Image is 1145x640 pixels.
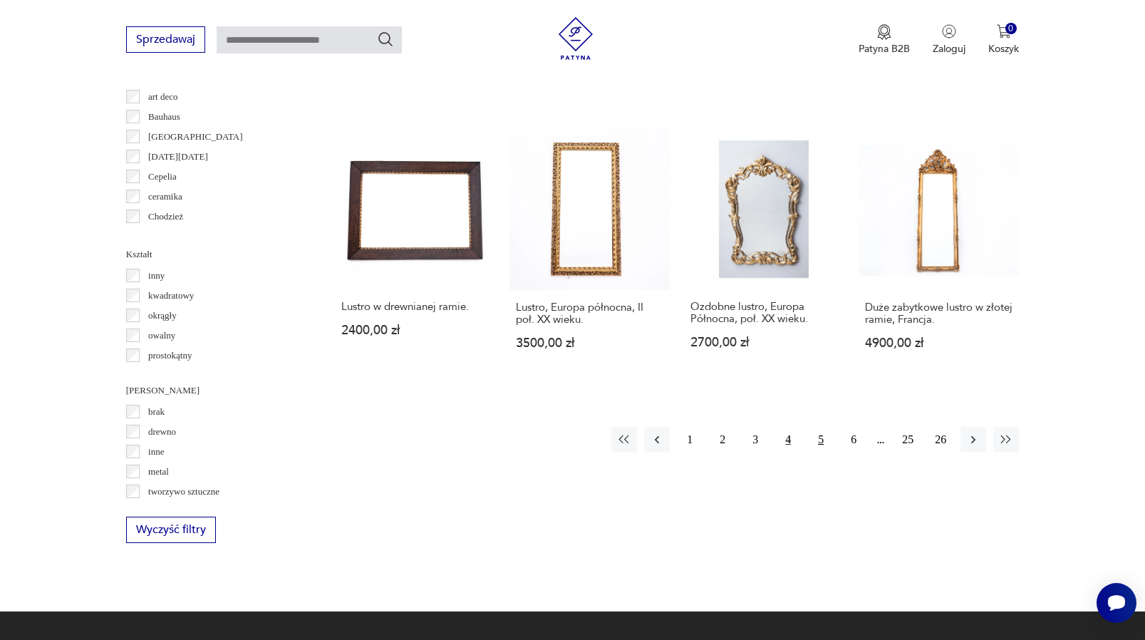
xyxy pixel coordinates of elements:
p: [GEOGRAPHIC_DATA] [148,129,243,145]
button: Szukaj [377,31,394,48]
a: Ozdobne lustro, Europa Północna, poł. XX wieku.Ozdobne lustro, Europa Północna, poł. XX wieku.270... [684,129,844,376]
button: Patyna B2B [859,24,910,56]
p: tworzywo sztuczne [148,484,219,500]
p: 3500,00 zł [516,337,663,349]
p: Koszyk [988,42,1019,56]
button: 26 [928,427,953,453]
button: Wyczyść filtry [126,517,216,543]
img: Patyna - sklep z meblami i dekoracjami vintage [554,17,597,60]
p: kwadratowy [148,288,194,304]
button: 2 [710,427,735,453]
p: Kształt [126,247,301,262]
button: 6 [841,427,866,453]
button: 5 [808,427,834,453]
a: Sprzedawaj [126,36,205,46]
p: [DATE][DATE] [148,149,208,165]
p: inny [148,268,165,284]
img: Ikona koszyka [997,24,1011,38]
p: Ćmielów [148,229,182,244]
img: Ikona medalu [877,24,891,40]
p: Chodzież [148,209,183,224]
p: Bauhaus [148,109,180,125]
button: 1 [677,427,703,453]
h3: Ozdobne lustro, Europa Północna, poł. XX wieku. [690,301,838,325]
a: Lustro, Europa północna, II poł. XX wieku.Lustro, Europa północna, II poł. XX wieku.3500,00 zł [509,129,670,376]
p: prostokątny [148,348,192,363]
button: 4 [775,427,801,453]
p: metal [148,464,169,480]
p: ceramika [148,189,182,205]
button: 0Koszyk [988,24,1019,56]
p: brak [148,404,165,420]
p: drewno [148,424,176,440]
button: 3 [742,427,768,453]
a: Duże zabytkowe lustro w złotej ramie, Francja.Duże zabytkowe lustro w złotej ramie, Francja.4900,... [859,129,1019,376]
h3: Lustro, Europa północna, II poł. XX wieku. [516,301,663,326]
button: Sprzedawaj [126,26,205,53]
p: okrągły [148,308,177,324]
p: 2400,00 zł [341,324,489,336]
img: Ikonka użytkownika [942,24,956,38]
p: 2700,00 zł [690,336,838,349]
button: Zaloguj [933,24,965,56]
a: Ikona medaluPatyna B2B [859,24,910,56]
iframe: Smartsupp widget button [1097,583,1136,623]
p: owalny [148,328,175,344]
button: 25 [895,427,921,453]
div: 0 [1005,23,1017,35]
p: 4900,00 zł [865,337,1012,349]
p: Cepelia [148,169,177,185]
p: Zaloguj [933,42,965,56]
p: inne [148,444,164,460]
h3: Duże zabytkowe lustro w złotej ramie, Francja. [865,301,1012,326]
a: Lustro w drewnianej ramie.Lustro w drewnianej ramie.2400,00 zł [335,129,495,376]
p: art deco [148,89,178,105]
p: [PERSON_NAME] [126,383,301,398]
h3: Lustro w drewnianej ramie. [341,301,489,313]
p: Patyna B2B [859,42,910,56]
